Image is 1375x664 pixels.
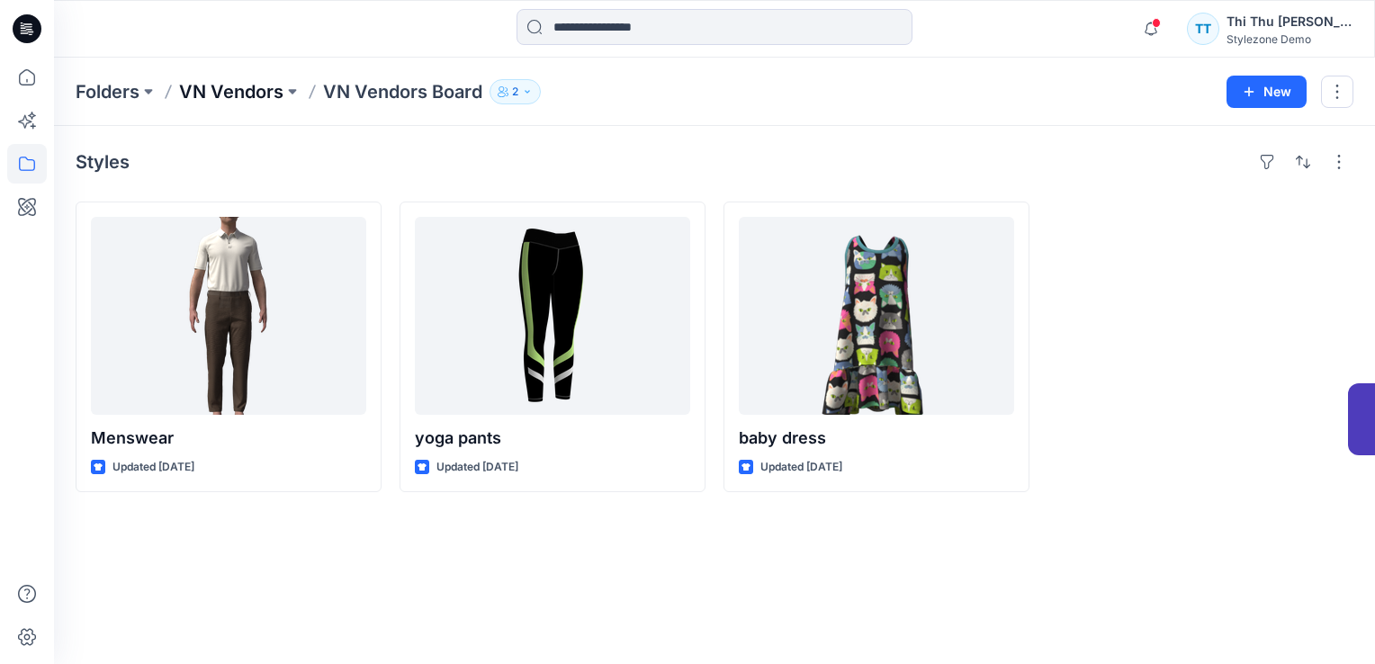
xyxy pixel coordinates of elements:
[1227,32,1353,46] div: Stylezone Demo
[91,217,366,415] a: Menswear
[436,458,518,477] p: Updated [DATE]
[76,151,130,173] h4: Styles
[415,426,690,451] p: yoga pants
[76,79,139,104] a: Folders
[739,217,1014,415] a: baby dress
[1187,13,1219,45] div: TT
[415,217,690,415] a: yoga pants
[760,458,842,477] p: Updated [DATE]
[512,82,518,102] p: 2
[1227,76,1307,108] button: New
[490,79,541,104] button: 2
[112,458,194,477] p: Updated [DATE]
[179,79,283,104] a: VN Vendors
[91,426,366,451] p: Menswear
[739,426,1014,451] p: baby dress
[1227,11,1353,32] div: Thi Thu [PERSON_NAME]
[323,79,482,104] p: VN Vendors Board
